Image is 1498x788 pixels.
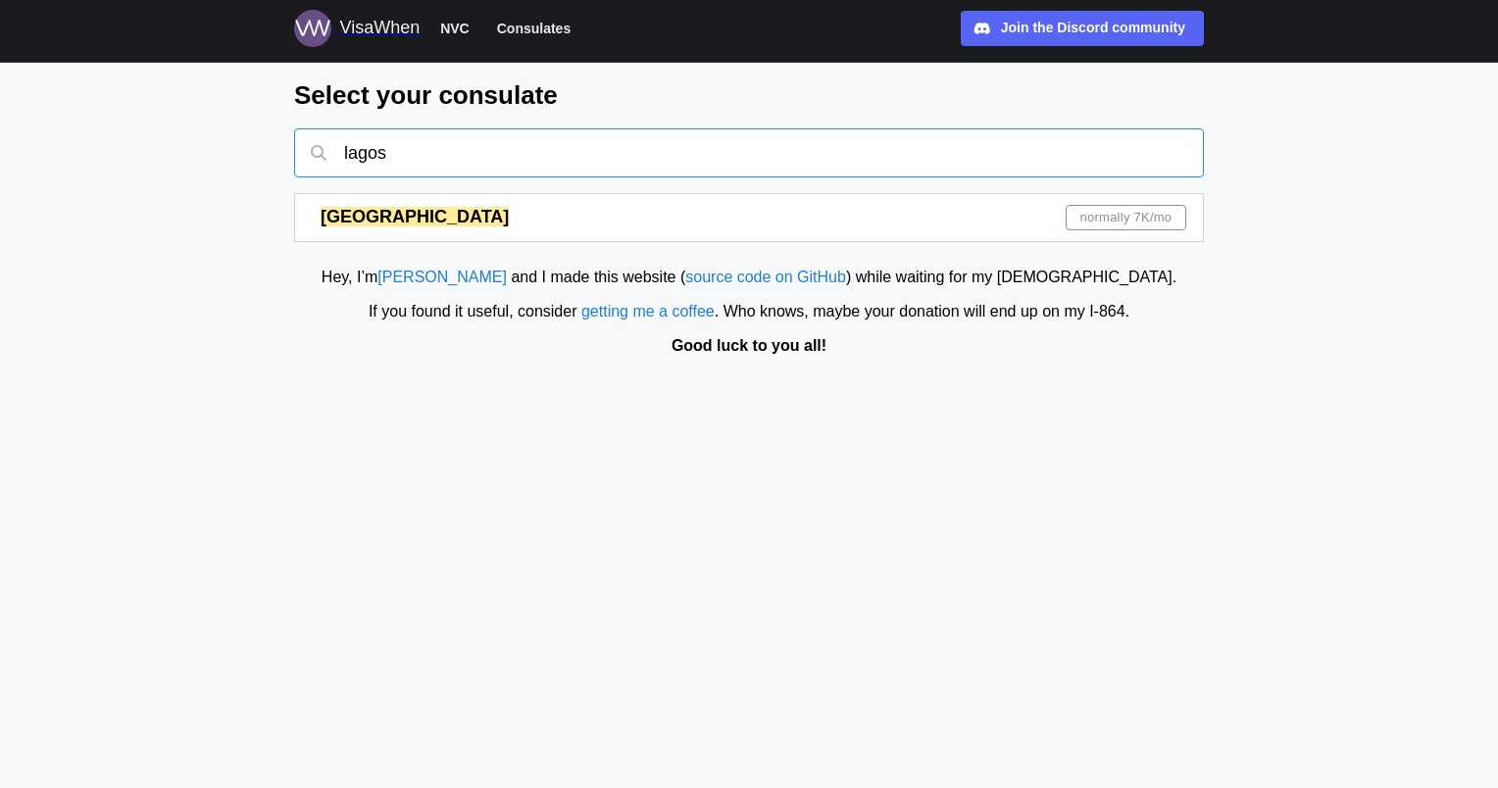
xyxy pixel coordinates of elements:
[294,128,1204,177] input: Atlantis
[488,16,579,41] button: Consulates
[294,193,1204,242] a: [GEOGRAPHIC_DATA]normally 7K/mo
[685,269,846,285] a: source code on GitHub
[961,11,1204,46] a: Join the Discord community
[294,10,420,47] a: Logo for VisaWhen VisaWhen
[321,207,509,226] mark: [GEOGRAPHIC_DATA]
[497,17,571,40] span: Consulates
[440,17,470,40] span: NVC
[10,300,1488,324] div: If you found it useful, consider . Who knows, maybe your donation will end up on my I‑864.
[377,269,507,285] a: [PERSON_NAME]
[581,303,715,320] a: getting me a coffee
[339,15,420,42] div: VisaWhen
[1080,206,1173,229] span: normally 7K /mo
[431,16,478,41] button: NVC
[294,10,331,47] img: Logo for VisaWhen
[10,334,1488,359] div: Good luck to you all!
[1001,18,1185,39] div: Join the Discord community
[10,266,1488,290] div: Hey, I’m and I made this website ( ) while waiting for my [DEMOGRAPHIC_DATA].
[294,78,1204,113] h2: Select your consulate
